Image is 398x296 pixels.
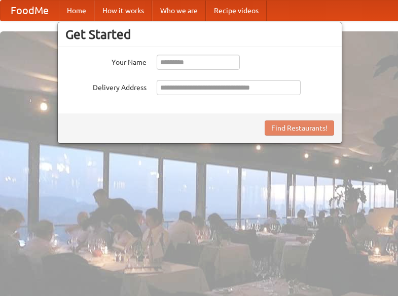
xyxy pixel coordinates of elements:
[65,80,147,93] label: Delivery Address
[1,1,59,21] a: FoodMe
[94,1,152,21] a: How it works
[59,1,94,21] a: Home
[65,55,147,67] label: Your Name
[152,1,206,21] a: Who we are
[265,120,334,136] button: Find Restaurants!
[65,27,334,42] h3: Get Started
[206,1,267,21] a: Recipe videos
